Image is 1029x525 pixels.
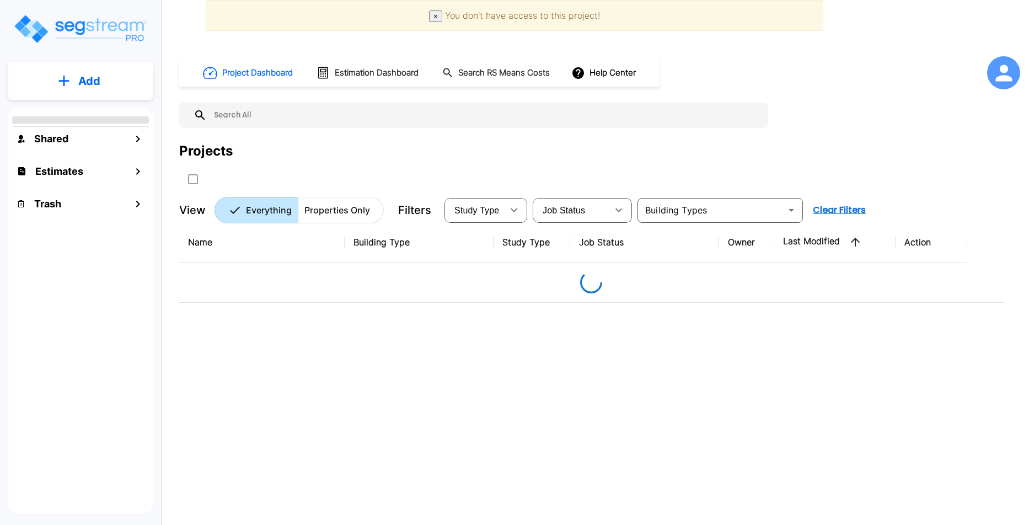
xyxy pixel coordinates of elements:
[207,103,763,128] input: Search All
[570,222,719,262] th: Job Status
[774,222,896,262] th: Last Modified
[182,168,204,190] button: SelectAll
[215,197,384,223] div: Platform
[179,141,233,161] div: Projects
[304,203,370,217] p: Properties Only
[543,206,585,215] span: Job Status
[179,202,206,218] p: View
[641,202,781,218] input: Building Types
[8,65,153,97] button: Add
[896,222,967,262] th: Action
[458,67,550,79] h1: Search RS Means Costs
[345,222,494,262] th: Building Type
[429,10,442,22] button: Close
[438,62,556,84] button: Search RS Means Costs
[34,196,61,211] h1: Trash
[398,202,431,218] p: Filters
[78,73,100,89] p: Add
[433,12,438,20] span: ×
[569,62,640,83] button: Help Center
[246,203,292,217] p: Everything
[784,202,799,218] button: Open
[445,10,600,21] span: You don't have access to this project!
[535,195,608,226] div: Select
[494,222,570,262] th: Study Type
[222,67,293,79] h1: Project Dashboard
[199,61,299,85] button: Project Dashboard
[179,222,345,262] th: Name
[447,195,503,226] div: Select
[808,199,870,221] button: Clear Filters
[35,164,83,179] h1: Estimates
[34,131,68,146] h1: Shared
[335,67,419,79] h1: Estimation Dashboard
[298,197,384,223] button: Properties Only
[454,206,499,215] span: Study Type
[215,197,298,223] button: Everything
[719,222,774,262] th: Owner
[312,61,425,84] button: Estimation Dashboard
[13,13,148,45] img: Logo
